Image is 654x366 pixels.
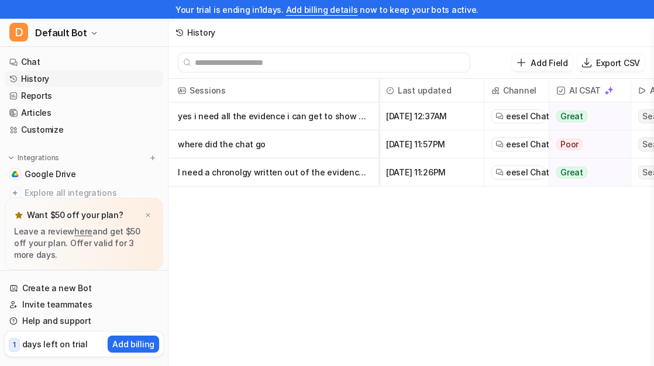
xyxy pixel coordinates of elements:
span: [DATE] 11:57PM [384,130,479,158]
p: Add billing [112,338,154,350]
button: Poor [549,130,624,158]
img: expand menu [7,154,15,162]
button: Add billing [108,336,159,353]
button: Great [549,102,624,130]
button: Integrations [5,152,63,164]
div: History [187,26,215,39]
span: Default Bot [35,25,87,41]
a: eesel Chat [495,139,541,150]
span: Sessions [173,79,374,102]
img: x [144,212,152,219]
img: menu_add.svg [149,154,157,162]
a: Invite teammates [5,296,163,313]
a: eesel Chat [495,167,541,178]
a: eesel Chat [495,111,541,122]
p: Export CSV [596,57,640,69]
span: AI CSAT [554,79,626,102]
button: Add Field [512,54,572,71]
a: Google DriveGoogle Drive [5,166,163,182]
span: D [9,23,28,42]
p: Add Field [531,57,567,69]
span: Last updated [384,79,479,102]
img: star [14,210,23,220]
p: Leave a review and get $50 off your plan. Offer valid for 3 more days. [14,226,154,261]
a: Reports [5,88,163,104]
span: Google Drive [25,168,76,180]
a: Customize [5,122,163,138]
span: Channel [489,79,544,102]
a: Chat [5,54,163,70]
span: Great [556,111,587,122]
p: Want $50 off your plan? [27,209,123,221]
img: eeselChat [495,112,504,120]
span: Great [556,167,587,178]
span: [DATE] 11:26PM [384,158,479,187]
span: eesel Chat [506,111,549,122]
img: eeselChat [495,140,504,149]
p: days left on trial [22,338,88,350]
p: I need a chronolgy written out of the evidence here to support my ET1 claim that [178,158,369,187]
span: [DATE] 12:37AM [384,102,479,130]
p: 1 [13,340,16,350]
p: yes i need all the evidence i can get to show he made huge promises to my messag [178,102,369,130]
button: Export CSV [577,54,645,71]
a: Create a new Bot [5,280,163,296]
a: History [5,71,163,87]
span: Poor [556,139,583,150]
a: here [74,226,92,236]
img: explore all integrations [9,187,21,199]
a: Explore all integrations [5,185,163,201]
span: Explore all integrations [25,184,159,202]
p: Integrations [18,153,59,163]
span: eesel Chat [506,139,549,150]
a: Help and support [5,313,163,329]
img: eeselChat [495,168,504,177]
img: Google Drive [12,171,19,178]
p: where did the chat go [178,130,369,158]
span: eesel Chat [506,167,549,178]
button: Great [549,158,624,187]
a: Articles [5,105,163,121]
a: Add billing details [286,5,358,15]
